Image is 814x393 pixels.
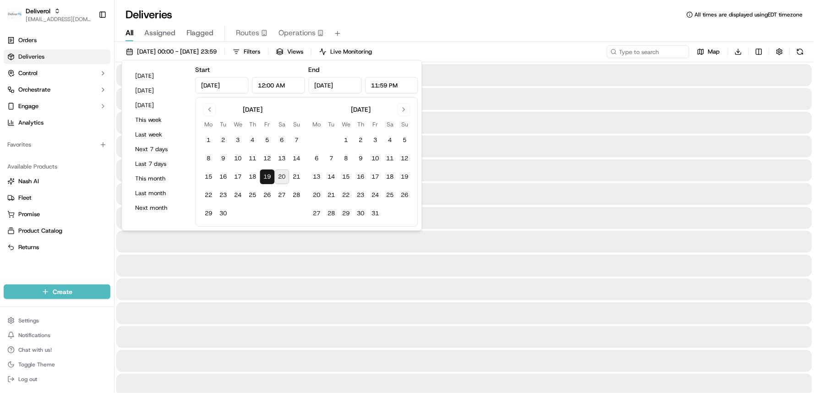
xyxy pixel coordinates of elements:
button: Start new chat [156,90,167,101]
span: • [76,142,79,149]
a: Nash AI [7,177,107,186]
div: [DATE] [351,105,371,114]
button: 26 [398,188,412,202]
button: 1 [202,133,216,147]
button: [DATE] [131,70,186,82]
button: 30 [354,206,368,221]
div: 💻 [77,206,85,213]
span: Chat with us! [18,346,52,354]
button: Go to previous month [203,103,216,116]
span: Control [18,69,38,77]
button: 6 [310,151,324,166]
span: Nash AI [18,177,39,186]
button: 14 [324,169,339,184]
button: 27 [310,206,324,221]
button: 20 [310,188,324,202]
span: [DATE] [76,167,95,174]
span: Operations [279,27,316,38]
div: 📗 [9,206,16,213]
button: Refresh [794,45,807,58]
button: 15 [339,169,354,184]
a: 💻API Documentation [74,201,151,218]
button: 12 [398,151,412,166]
span: • [71,167,74,174]
button: See all [142,117,167,128]
div: Past conversations [9,119,61,126]
button: 19 [398,169,412,184]
th: Wednesday [231,120,246,129]
button: This week [131,114,186,126]
button: Next 7 days [131,143,186,156]
div: We're available if you need us! [41,97,126,104]
button: 2 [216,133,231,147]
img: 1736555255976-a54dd68f-1ca7-489b-9aae-adbdc363a1c4 [9,87,26,104]
span: Promise [18,210,40,218]
button: Toggle Theme [4,358,110,371]
img: 4281594248423_2fcf9dad9f2a874258b8_72.png [19,87,36,104]
input: Time [252,77,305,93]
button: 1 [339,133,354,147]
input: Date [196,77,249,93]
button: 19 [260,169,275,184]
div: Available Products [4,159,110,174]
button: 24 [231,188,246,202]
button: Fleet [4,191,110,205]
button: 25 [246,188,260,202]
span: [DATE] [81,142,100,149]
span: Live Monitoring [330,48,372,56]
button: 11 [383,151,398,166]
th: Tuesday [216,120,231,129]
button: 23 [354,188,368,202]
button: DeliverolDeliverol[EMAIL_ADDRESS][DOMAIN_NAME] [4,4,95,26]
input: Got a question? Start typing here... [24,59,165,69]
th: Sunday [398,120,412,129]
button: Deliverol [26,6,50,16]
button: This month [131,172,186,185]
button: 7 [290,133,304,147]
button: Nash AI [4,174,110,189]
button: 15 [202,169,216,184]
button: 8 [202,151,216,166]
button: 26 [260,188,275,202]
span: Filters [244,48,260,56]
span: Orders [18,36,37,44]
th: Friday [260,120,275,129]
input: Date [309,77,362,93]
th: Thursday [246,120,260,129]
button: 29 [339,206,354,221]
span: Views [287,48,303,56]
button: 10 [368,151,383,166]
span: Returns [18,243,39,251]
span: Faraz Last Mile [28,167,69,174]
th: Tuesday [324,120,339,129]
th: Monday [202,120,216,129]
button: 28 [290,188,304,202]
span: Log out [18,376,37,383]
button: 3 [368,133,383,147]
span: Notifications [18,332,50,339]
button: Control [4,66,110,81]
button: 4 [383,133,398,147]
button: 21 [324,188,339,202]
button: 21 [290,169,304,184]
a: Powered byPylon [65,227,111,234]
img: Faraz Last Mile [9,158,24,173]
button: Views [272,45,307,58]
button: Orchestrate [4,82,110,97]
span: [PERSON_NAME] [28,142,74,149]
button: 18 [383,169,398,184]
button: Settings [4,314,110,327]
button: Create [4,284,110,299]
button: Engage [4,99,110,114]
label: End [309,65,320,74]
button: 31 [368,206,383,221]
span: Create [53,287,72,296]
button: [DATE] [131,99,186,112]
button: 9 [216,151,231,166]
button: 3 [231,133,246,147]
span: Flagged [186,27,213,38]
div: Favorites [4,137,110,152]
button: Last 7 days [131,158,186,170]
button: 12 [260,151,275,166]
th: Sunday [290,120,304,129]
